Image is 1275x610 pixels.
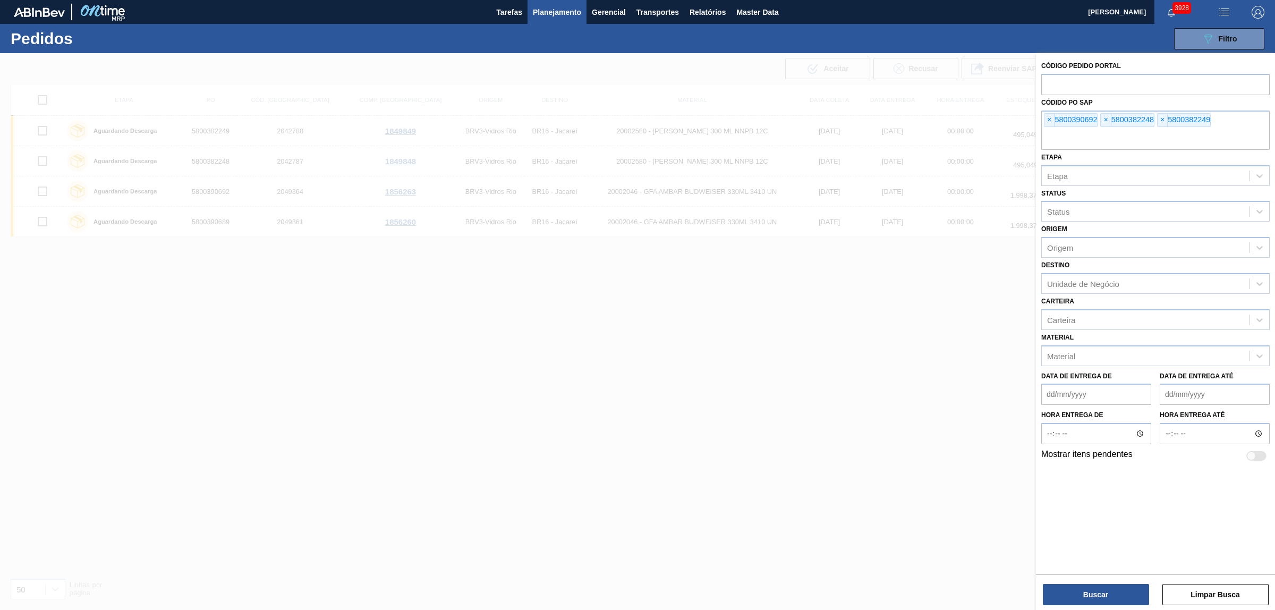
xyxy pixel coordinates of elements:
[1219,35,1237,43] span: Filtro
[1047,171,1068,180] div: Etapa
[1044,114,1055,126] span: ×
[1101,114,1111,126] span: ×
[736,6,778,19] span: Master Data
[1041,384,1151,405] input: dd/mm/yyyy
[1157,113,1211,127] div: 5800382249
[11,32,175,45] h1: Pedidos
[1041,372,1112,380] label: Data de Entrega de
[1100,113,1154,127] div: 5800382248
[1047,279,1119,288] div: Unidade de Negócio
[592,6,626,19] span: Gerencial
[636,6,679,19] span: Transportes
[1041,408,1151,423] label: Hora entrega de
[1047,243,1073,252] div: Origem
[1252,6,1264,19] img: Logout
[1041,62,1121,70] label: Código Pedido Portal
[1047,351,1075,360] div: Material
[1172,2,1191,14] span: 3928
[1041,261,1069,269] label: Destino
[533,6,581,19] span: Planejamento
[1158,114,1168,126] span: ×
[1044,113,1098,127] div: 5800390692
[1041,225,1067,233] label: Origem
[1160,384,1270,405] input: dd/mm/yyyy
[1160,372,1234,380] label: Data de Entrega até
[1218,6,1230,19] img: userActions
[1041,334,1074,341] label: Material
[1041,450,1133,462] label: Mostrar itens pendentes
[1047,315,1075,324] div: Carteira
[1041,298,1074,305] label: Carteira
[496,6,522,19] span: Tarefas
[1174,28,1264,49] button: Filtro
[1160,408,1270,423] label: Hora entrega até
[1154,5,1188,20] button: Notificações
[690,6,726,19] span: Relatórios
[1041,154,1062,161] label: Etapa
[14,7,65,17] img: TNhmsLtSVTkK8tSr43FrP2fwEKptu5GPRR3wAAAABJRU5ErkJggg==
[1041,190,1066,197] label: Status
[1041,99,1093,106] label: Códido PO SAP
[1047,207,1070,216] div: Status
